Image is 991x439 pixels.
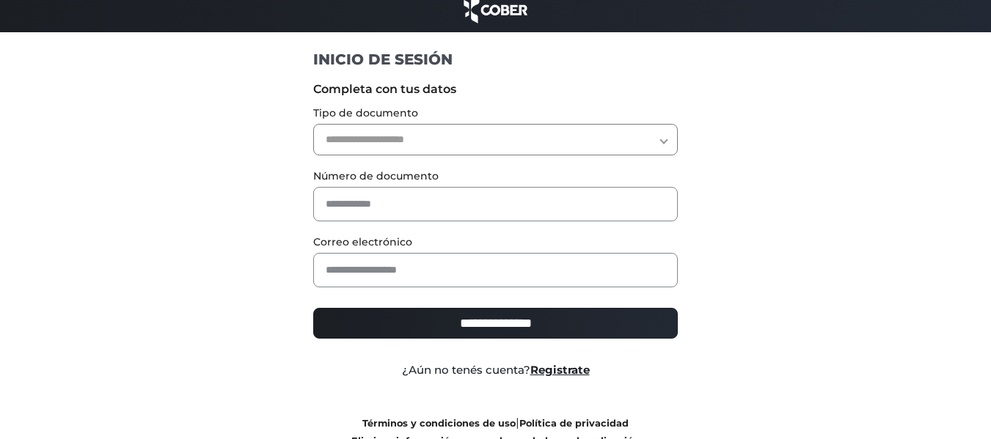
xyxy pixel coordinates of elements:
div: ¿Aún no tenés cuenta? [302,362,689,379]
label: Completa con tus datos [313,81,678,98]
label: Tipo de documento [313,106,678,121]
a: Política de privacidad [519,418,629,429]
label: Número de documento [313,169,678,184]
h1: INICIO DE SESIÓN [313,50,678,69]
a: Registrate [530,363,590,377]
label: Correo electrónico [313,235,678,250]
a: Términos y condiciones de uso [362,418,516,429]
